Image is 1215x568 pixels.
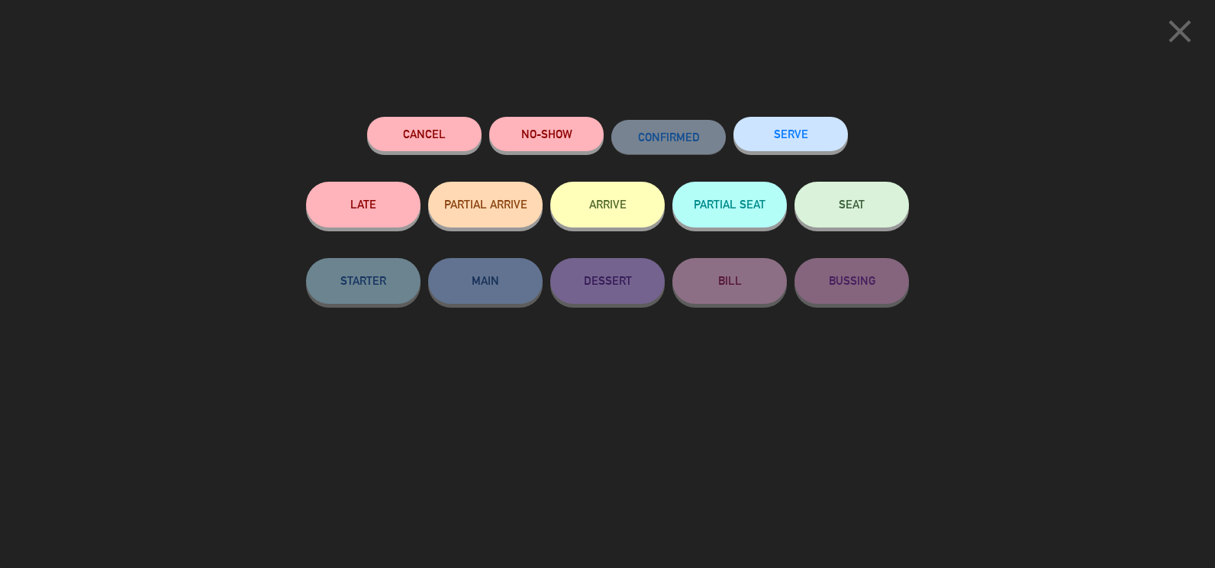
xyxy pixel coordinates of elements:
[1156,11,1204,56] button: close
[306,182,421,228] button: LATE
[367,117,482,151] button: Cancel
[428,182,543,228] button: PARTIAL ARRIVE
[550,182,665,228] button: ARRIVE
[306,258,421,304] button: STARTER
[1161,12,1199,50] i: close
[444,198,527,211] span: PARTIAL ARRIVE
[428,258,543,304] button: MAIN
[672,182,787,228] button: PARTIAL SEAT
[794,182,909,228] button: SEAT
[839,198,865,211] span: SEAT
[672,258,787,304] button: BILL
[611,120,726,154] button: CONFIRMED
[794,258,909,304] button: BUSSING
[733,117,848,151] button: SERVE
[489,117,604,151] button: NO-SHOW
[550,258,665,304] button: DESSERT
[638,131,700,144] span: CONFIRMED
